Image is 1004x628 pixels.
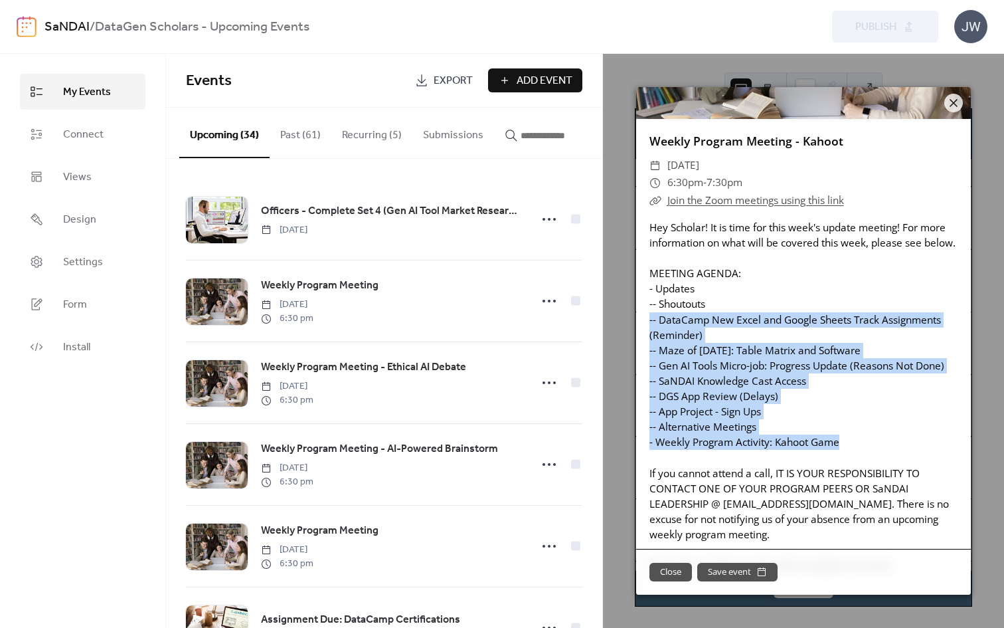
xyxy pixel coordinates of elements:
span: Design [63,212,96,228]
a: Form [20,286,145,322]
span: Views [63,169,92,185]
b: DataGen Scholars - Upcoming Events [95,15,309,40]
div: ​ [649,192,661,209]
a: Weekly Program Meeting - AI-Powered Brainstorm [261,441,498,458]
span: 6:30 pm [261,312,313,326]
span: Weekly Program Meeting [261,278,378,294]
a: Export [405,68,483,92]
button: Close [649,563,692,581]
span: 6:30 pm [261,557,313,571]
a: Connect [20,116,145,152]
a: Weekly Program Meeting - Kahoot [649,133,843,149]
div: ​ [649,174,661,191]
span: Form [63,297,87,313]
button: Submissions [412,108,494,157]
a: SaNDAI [44,15,90,40]
div: JW [954,10,987,43]
a: My Events [20,74,145,110]
a: Settings [20,244,145,280]
div: Hey Scholar! It is time for this week's update meeting! For more information on what will be cove... [636,220,971,574]
span: 6:30pm [667,175,703,189]
span: 7:30pm [707,175,742,189]
span: Weekly Program Meeting - Ethical AI Debate [261,360,466,375]
span: [DATE] [261,298,313,312]
span: Officers - Complete Set 4 (Gen AI Tool Market Research Micro-job) [261,203,523,219]
a: Weekly Program Meeting - Ethical AI Debate [261,359,466,376]
span: 6:30 pm [261,475,313,489]
a: Officers - Complete Set 4 (Gen AI Tool Market Research Micro-job) [261,203,523,220]
span: Weekly Program Meeting - AI-Powered Brainstorm [261,441,498,457]
span: Assignment Due: DataCamp Certifications [261,612,460,628]
a: Weekly Program Meeting [261,277,378,294]
span: - [703,175,707,189]
button: Add Event [488,68,582,92]
span: Install [63,340,90,356]
span: Export [434,73,473,89]
button: Save event [697,563,778,581]
a: Views [20,159,145,195]
button: Past (61) [270,108,331,157]
span: [DATE] [667,157,699,174]
span: Add Event [517,73,572,89]
span: My Events [63,84,111,100]
span: [DATE] [261,379,313,393]
span: [DATE] [261,461,313,475]
span: Settings [63,255,103,270]
div: ​ [649,157,661,174]
a: Join the Zoom meetings using this link [667,193,844,207]
span: [DATE] [261,223,307,237]
button: Recurring (5) [331,108,412,157]
span: Events [186,66,232,96]
span: 6:30 pm [261,393,313,407]
button: Upcoming (34) [179,108,270,158]
a: Weekly Program Meeting [261,522,378,540]
img: logo [17,16,37,37]
b: / [90,15,95,40]
span: Weekly Program Meeting [261,523,378,539]
span: Connect [63,127,104,143]
span: [DATE] [261,543,313,557]
a: Install [20,329,145,365]
a: Design [20,201,145,237]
